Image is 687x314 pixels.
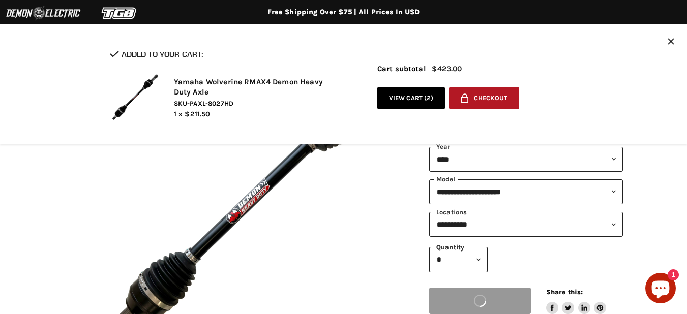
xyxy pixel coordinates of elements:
[81,4,158,23] img: TGB Logo 2
[449,87,519,110] button: Checkout
[377,64,426,73] span: Cart subtotal
[642,273,679,306] inbox-online-store-chat: Shopify online store chat
[110,72,161,122] img: Yamaha Wolverine RMAX4 Demon Heavy Duty Axle
[174,110,183,118] span: 1 ×
[429,179,623,204] select: modal-name
[110,50,338,58] h2: Added to your cart:
[377,87,445,110] a: View cart (2)
[185,110,210,118] span: $211.50
[427,94,431,102] span: 2
[429,147,623,172] select: year
[429,212,623,237] select: keys
[174,99,338,108] span: SKU-PAXL-8027HD
[429,247,488,272] select: Quantity
[5,4,81,23] img: Demon Electric Logo 2
[668,38,674,47] button: Close
[445,87,519,113] form: cart checkout
[432,65,462,73] span: $423.00
[546,288,583,296] span: Share this:
[174,77,338,97] h2: Yamaha Wolverine RMAX4 Demon Heavy Duty Axle
[474,95,507,102] span: Checkout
